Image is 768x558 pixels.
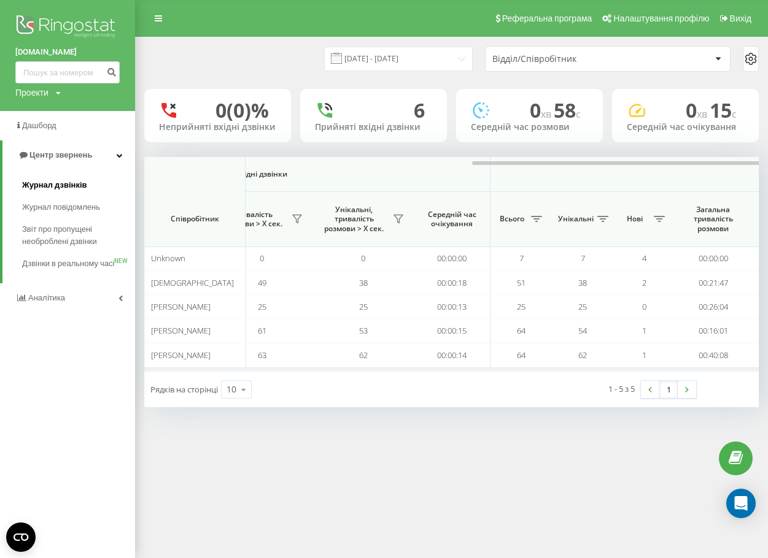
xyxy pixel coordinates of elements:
span: Середній час очікування [423,210,481,229]
button: Open CMP widget [6,522,36,552]
span: Журнал дзвінків [22,179,87,191]
a: 1 [659,381,678,398]
div: Прийняті вхідні дзвінки [315,122,432,132]
span: Центр звернень [29,150,92,159]
span: 38 [578,277,587,288]
span: 0 [642,301,646,312]
span: Вихідні дзвінки [56,169,462,179]
span: Журнал повідомлень [22,201,100,213]
td: 00:16:01 [675,319,751,343]
td: 00:00:00 [414,247,491,270]
input: Пошук за номером [15,61,120,83]
span: 62 [578,350,587,361]
td: 00:00:18 [414,270,491,294]
span: c [732,107,737,121]
div: 6 [414,99,425,122]
td: 00:40:08 [675,343,751,367]
span: Всього [497,214,527,224]
span: [PERSON_NAME] [151,325,211,336]
span: 0 [361,253,365,264]
span: Налаштування профілю [613,13,709,23]
span: [PERSON_NAME] [151,350,211,361]
td: 00:00:15 [414,319,491,343]
span: хв [697,107,710,121]
span: 15 [710,97,737,123]
span: 7 [519,253,524,264]
td: 00:21:47 [675,270,751,294]
span: Звіт про пропущені необроблені дзвінки [22,223,129,248]
span: 64 [517,325,526,336]
span: Unknown [151,253,185,264]
span: Вихід [730,13,751,23]
div: Неприйняті вхідні дзвінки [159,122,276,132]
span: 1 [642,350,646,361]
span: 25 [359,301,368,312]
div: Open Intercom Messenger [726,489,756,518]
a: Центр звернень [2,140,135,170]
div: 0 (0)% [215,99,269,122]
span: Рядків на сторінці [150,384,218,395]
span: 38 [359,277,368,288]
span: [PERSON_NAME] [151,301,211,312]
div: Проекти [15,86,48,99]
span: Дзвінки в реальному часі [22,258,114,270]
span: 25 [517,301,526,312]
span: 25 [258,301,266,312]
span: хв [541,107,554,121]
span: Нові [619,214,650,224]
span: Загальна тривалість розмови [684,205,742,234]
span: 49 [258,277,266,288]
td: 00:00:14 [414,343,491,367]
span: 0 [686,97,710,123]
div: 1 - 5 з 5 [608,383,635,395]
span: 64 [517,350,526,361]
span: Дашборд [22,121,56,130]
a: Журнал дзвінків [22,174,135,196]
a: Журнал повідомлень [22,196,135,218]
span: 0 [260,253,264,264]
span: 2 [642,277,646,288]
span: [DEMOGRAPHIC_DATA] [151,277,234,288]
span: 51 [517,277,526,288]
a: Дзвінки в реальному часіNEW [22,253,135,275]
span: 61 [258,325,266,336]
span: Тривалість розмови > Х сек. [217,210,288,229]
span: 1 [642,325,646,336]
span: Аналiтика [28,293,65,302]
a: [DOMAIN_NAME] [15,46,120,58]
span: 62 [359,350,368,361]
span: 0 [530,97,554,123]
div: 10 [227,383,236,396]
a: Звіт про пропущені необроблені дзвінки [22,218,135,253]
span: 58 [554,97,581,123]
span: Унікальні, тривалість розмови > Х сек. [319,205,389,234]
span: Реферальна програма [502,13,592,23]
div: Відділ/Співробітник [492,54,639,64]
div: Середній час розмови [471,122,588,132]
img: Ringostat logo [15,12,120,43]
span: 7 [581,253,585,264]
span: c [576,107,581,121]
span: 63 [258,350,266,361]
td: 00:26:04 [675,295,751,319]
span: 53 [359,325,368,336]
td: 00:00:00 [675,247,751,270]
span: 54 [578,325,587,336]
span: 4 [642,253,646,264]
span: Співробітник [155,214,235,224]
span: Унікальні [558,214,594,224]
div: Середній час очікування [627,122,744,132]
span: 25 [578,301,587,312]
td: 00:00:13 [414,295,491,319]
